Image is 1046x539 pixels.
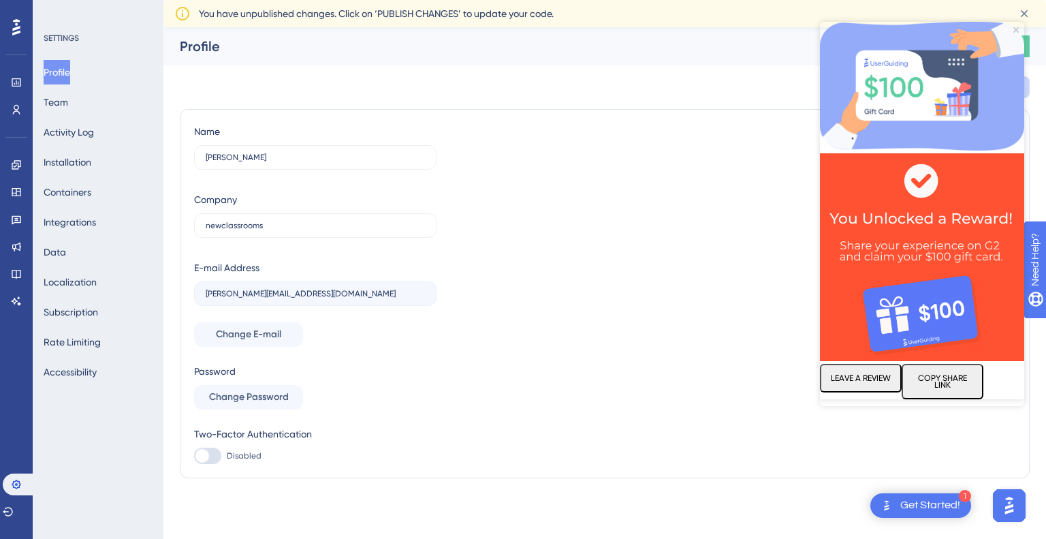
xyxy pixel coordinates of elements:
[878,497,895,514] img: launcher-image-alternative-text
[194,363,437,380] div: Password
[44,150,91,174] button: Installation
[194,385,303,410] button: Change Password
[870,493,971,518] div: Open Get Started! checklist, remaining modules: 1
[44,240,66,264] button: Data
[44,33,154,44] div: SETTINGS
[44,270,97,294] button: Localization
[44,360,97,384] button: Accessibility
[206,289,425,298] input: E-mail Address
[194,322,303,347] button: Change E-mail
[227,450,261,461] span: Disabled
[180,37,914,56] div: Profile
[193,5,199,11] div: Close Preview
[206,221,425,230] input: Company Name
[44,210,96,234] button: Integrations
[44,330,101,354] button: Rate Limiting
[44,90,68,114] button: Team
[194,191,237,208] div: Company
[216,326,281,343] span: Change E-mail
[44,120,94,144] button: Activity Log
[82,342,163,378] button: COPY SHARE LINK
[209,389,289,405] span: Change Password
[989,485,1030,526] iframe: UserGuiding AI Assistant Launcher
[32,3,85,20] span: Need Help?
[199,5,554,22] span: You have unpublished changes. Click on ‘PUBLISH CHANGES’ to update your code.
[900,498,960,513] div: Get Started!
[44,60,70,84] button: Profile
[44,180,91,204] button: Containers
[194,260,259,276] div: E-mail Address
[44,300,98,324] button: Subscription
[959,490,971,502] div: 1
[206,153,425,162] input: Name Surname
[194,123,220,140] div: Name
[194,426,437,442] div: Two-Factor Authentication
